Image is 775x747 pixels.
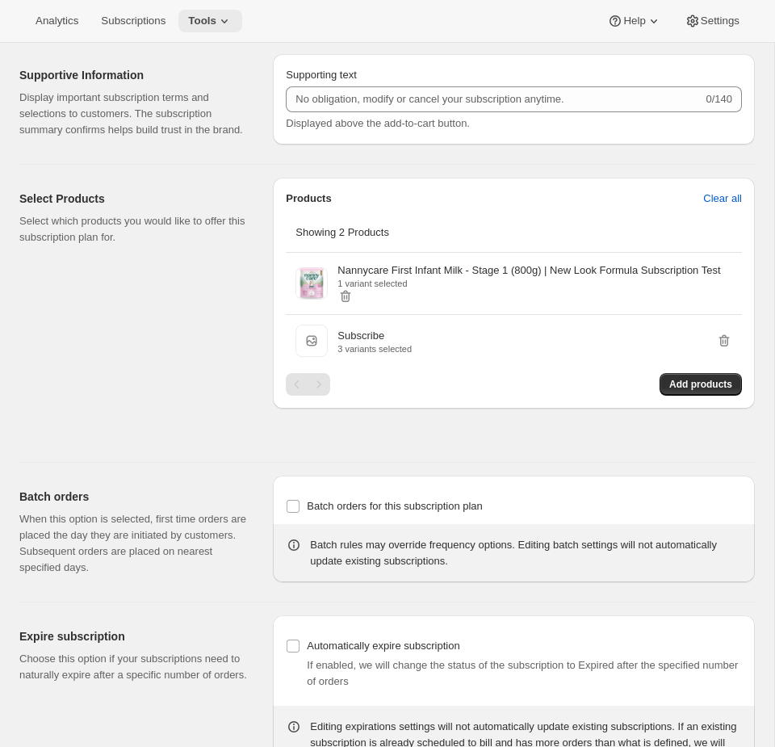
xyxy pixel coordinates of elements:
[701,15,739,27] span: Settings
[337,328,384,344] p: Subscribe
[337,262,720,279] p: Nannycare First Infant Milk - Stage 1 (800g) | New Look Formula Subscription Test
[307,659,738,687] span: If enabled, we will change the status of the subscription to Expired after the specified number o...
[178,10,242,32] button: Tools
[307,640,459,652] span: Automatically expire subscription
[337,279,720,288] p: 1 variant selected
[295,226,389,238] span: Showing 2 Products
[310,537,742,569] div: Batch rules may override frequency options. Editing batch settings will not automatically update ...
[36,15,78,27] span: Analytics
[660,373,742,396] button: Add products
[286,69,356,81] span: Supporting text
[597,10,671,32] button: Help
[188,15,216,27] span: Tools
[26,10,88,32] button: Analytics
[675,10,749,32] button: Settings
[101,15,165,27] span: Subscriptions
[286,373,330,396] nav: Pagination
[286,86,702,112] input: No obligation, modify or cancel your subscription anytime.
[19,191,247,207] h2: Select Products
[669,378,732,391] span: Add products
[91,10,175,32] button: Subscriptions
[307,500,483,512] span: Batch orders for this subscription plan
[693,186,752,212] button: Clear all
[19,90,247,138] p: Display important subscription terms and selections to customers. The subscription summary confir...
[19,67,247,83] h2: Supportive Information
[19,213,247,246] p: Select which products you would like to offer this subscription plan for.
[19,651,247,683] p: Choose this option if your subscriptions need to naturally expire after a specific number of orders.
[295,267,328,300] img: Nannycare First Infant Milk - Stage 1 (800g) | New Look Formula Subscription Test
[286,117,470,129] span: Displayed above the add-to-cart button.
[286,191,331,207] p: Products
[337,344,412,354] p: 3 variants selected
[19,511,247,576] p: When this option is selected, first time orders are placed the day they are initiated by customer...
[703,191,742,207] span: Clear all
[19,628,247,644] h2: Expire subscription
[623,15,645,27] span: Help
[19,489,247,505] h2: Batch orders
